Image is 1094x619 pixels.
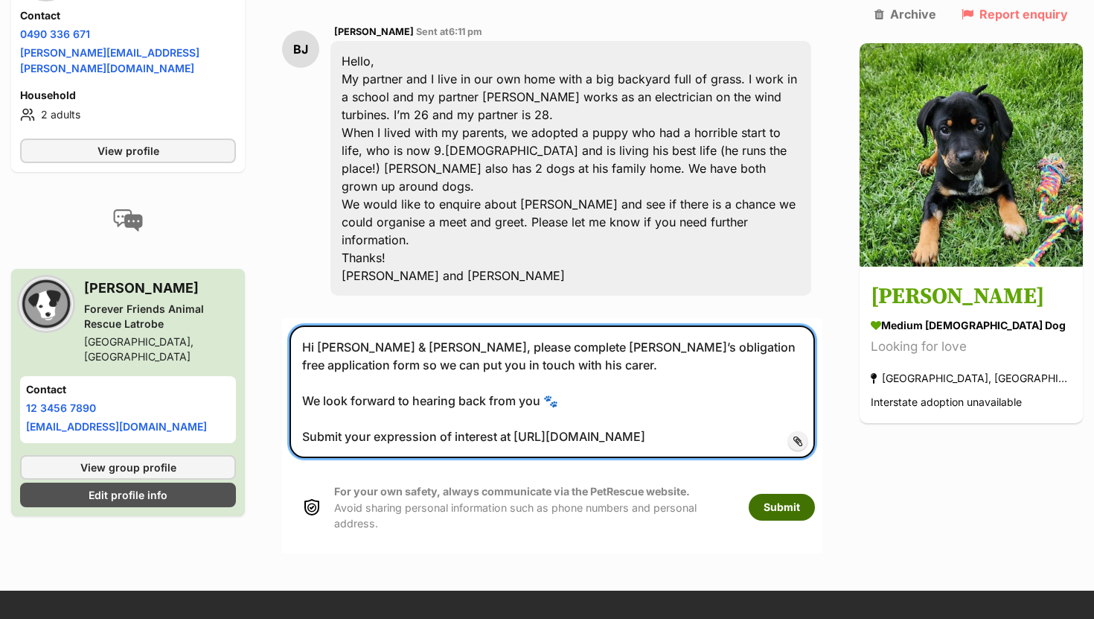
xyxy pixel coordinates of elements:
div: [GEOGRAPHIC_DATA], [GEOGRAPHIC_DATA] [84,334,236,364]
a: Archive [874,7,936,21]
a: [PERSON_NAME][EMAIL_ADDRESS][PERSON_NAME][DOMAIN_NAME] [20,46,199,74]
div: BJ [282,31,319,68]
span: Interstate adoption unavailable [871,396,1022,409]
span: Sent at [416,26,482,37]
div: Hello, My partner and I live in our own home with a big backyard full of grass. I work in a schoo... [330,41,811,296]
span: Edit profile info [89,487,167,503]
h4: Contact [20,8,236,23]
img: conversation-icon-4a6f8262b818ee0b60e3300018af0b2d0b884aa5de6e9bcb8d3d4eeb1a70a7c4.svg [113,209,143,232]
h3: [PERSON_NAME] [84,278,236,299]
h3: [PERSON_NAME] [871,281,1072,314]
a: Report enquiry [962,7,1068,21]
button: Submit [749,494,815,521]
div: Forever Friends Animal Rescue Latrobe [84,302,236,331]
span: View group profile [80,460,176,475]
a: Edit profile info [20,483,236,507]
li: 2 adults [20,106,236,124]
strong: For your own safety, always communicate via the PetRescue website. [334,485,690,498]
div: Looking for love [871,337,1072,358]
a: 0490 336 671 [20,28,90,40]
img: Forever Friends Animal Rescue Latrobe profile pic [20,278,72,330]
span: View profile [97,143,159,159]
span: 6:11 pm [449,26,482,37]
a: [PERSON_NAME] medium [DEMOGRAPHIC_DATA] Dog Looking for love [GEOGRAPHIC_DATA], [GEOGRAPHIC_DATA]... [860,270,1083,424]
p: Avoid sharing personal information such as phone numbers and personal address. [334,483,734,531]
a: [EMAIL_ADDRESS][DOMAIN_NAME] [26,420,207,433]
div: medium [DEMOGRAPHIC_DATA] Dog [871,318,1072,334]
a: 12 3456 7890 [26,401,96,414]
a: View group profile [20,455,236,480]
div: [GEOGRAPHIC_DATA], [GEOGRAPHIC_DATA] [871,369,1072,389]
h4: Contact [26,382,230,397]
h4: Household [20,88,236,103]
span: [PERSON_NAME] [334,26,414,37]
a: View profile [20,139,236,163]
img: Clyde [860,43,1083,267]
